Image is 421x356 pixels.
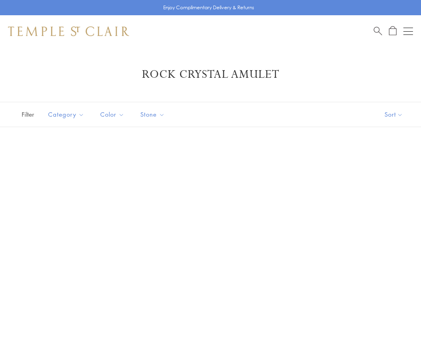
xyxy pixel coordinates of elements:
[366,102,421,127] button: Show sort by
[44,109,90,119] span: Category
[20,67,401,82] h1: Rock Crystal Amulet
[8,26,129,36] img: Temple St. Clair
[163,4,254,12] p: Enjoy Complimentary Delivery & Returns
[134,105,171,123] button: Stone
[42,105,90,123] button: Category
[389,26,397,36] a: Open Shopping Bag
[403,26,413,36] button: Open navigation
[136,109,171,119] span: Stone
[94,105,130,123] button: Color
[374,26,382,36] a: Search
[96,109,130,119] span: Color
